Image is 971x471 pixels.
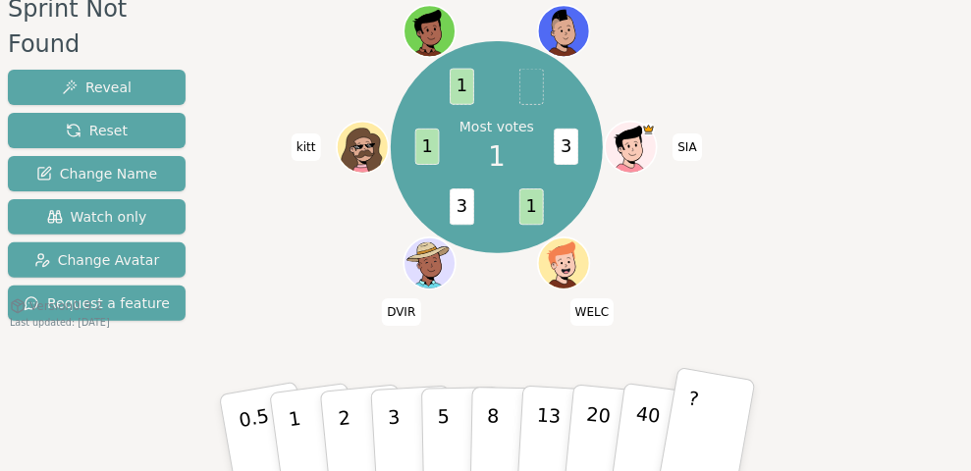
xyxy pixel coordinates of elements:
[570,298,615,326] span: Click to change your name
[8,70,186,105] button: Reveal
[540,7,588,55] button: Click to change your avatar
[34,250,160,270] span: Change Avatar
[519,189,544,226] span: 1
[292,133,321,161] span: Click to change your name
[554,129,578,165] span: 3
[642,123,655,135] span: SIA is the host
[36,164,157,183] span: Change Name
[8,286,186,321] button: Request a feature
[382,298,420,326] span: Click to change your name
[62,78,132,97] span: Reveal
[8,199,186,235] button: Watch only
[415,129,440,165] span: 1
[450,69,474,105] span: 1
[24,293,170,313] span: Request a feature
[459,117,534,136] p: Most votes
[8,242,186,278] button: Change Avatar
[8,113,186,148] button: Reset
[29,298,103,314] span: Version 0.9.2
[10,298,103,314] button: Version0.9.2
[450,189,474,226] span: 3
[66,121,128,140] span: Reset
[10,317,110,328] span: Last updated: [DATE]
[673,133,701,161] span: Click to change your name
[47,207,147,227] span: Watch only
[8,156,186,191] button: Change Name
[488,136,506,178] span: 1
